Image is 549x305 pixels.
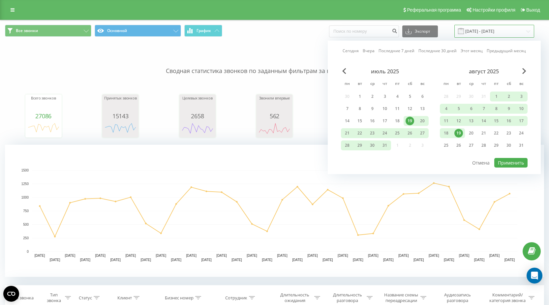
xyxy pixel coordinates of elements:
span: Previous Month [342,68,346,74]
svg: A chart. [104,119,137,139]
div: Комментарий/категория звонка [488,292,527,303]
div: ср 13 авг. 2025 г. [465,116,477,126]
button: Все звонки [5,25,91,37]
div: пн 18 авг. 2025 г. [440,128,452,138]
div: 15143 [104,113,137,119]
span: Next Month [522,68,526,74]
text: [DATE] [413,258,424,262]
abbr: пятница [392,79,402,89]
div: 22 [492,129,501,137]
div: сб 5 июля 2025 г. [404,92,416,101]
div: 1 [492,92,501,101]
text: [DATE] [292,258,303,262]
div: Статус [79,295,92,301]
div: Клиент [117,295,132,301]
div: сб 16 авг. 2025 г. [503,116,515,126]
div: вс 6 июля 2025 г. [416,92,429,101]
div: ср 6 авг. 2025 г. [465,104,477,114]
text: 0 [27,250,29,253]
text: [DATE] [186,254,197,257]
div: сб 30 авг. 2025 г. [503,140,515,150]
div: 8 [355,104,364,113]
div: пт 18 июля 2025 г. [391,116,404,126]
div: чт 21 авг. 2025 г. [477,128,490,138]
div: 2658 [181,113,214,119]
div: ср 9 июля 2025 г. [366,104,379,114]
div: 13 [418,104,427,113]
text: [DATE] [353,258,363,262]
div: сб 9 авг. 2025 г. [503,104,515,114]
div: 25 [442,141,450,150]
button: Экспорт [402,25,438,37]
div: чт 24 июля 2025 г. [379,128,391,138]
div: пт 25 июля 2025 г. [391,128,404,138]
text: 500 [23,223,29,226]
div: Аудиозапись разговора [436,292,479,303]
div: пн 11 авг. 2025 г. [440,116,452,126]
text: [DATE] [338,254,348,257]
div: ср 2 июля 2025 г. [366,92,379,101]
abbr: пятница [491,79,501,89]
abbr: суббота [405,79,415,89]
div: вт 29 июля 2025 г. [353,140,366,150]
div: 10 [517,104,526,113]
svg: A chart. [5,145,544,277]
div: 19 [406,117,414,125]
div: 21 [343,129,351,137]
div: Всего звонков [27,96,60,113]
div: сб 19 июля 2025 г. [404,116,416,126]
div: Принятых звонков [104,96,137,113]
div: 18 [393,117,402,125]
div: чт 7 авг. 2025 г. [477,104,490,114]
div: вт 5 авг. 2025 г. [452,104,465,114]
div: 4 [442,104,450,113]
svg: A chart. [258,119,291,139]
text: [DATE] [262,258,272,262]
div: 23 [504,129,513,137]
div: сб 23 авг. 2025 г. [503,128,515,138]
div: 24 [381,129,389,137]
div: 11 [393,104,402,113]
div: чт 28 авг. 2025 г. [477,140,490,150]
div: 10 [381,104,389,113]
text: [DATE] [80,258,91,262]
div: вт 15 июля 2025 г. [353,116,366,126]
a: Последние 7 дней [379,48,414,54]
div: вт 19 авг. 2025 г. [452,128,465,138]
div: 14 [479,117,488,125]
div: 24 [517,129,526,137]
div: пн 21 июля 2025 г. [341,128,353,138]
div: 13 [467,117,475,125]
button: График [184,25,222,37]
span: График [197,28,211,33]
div: 11 [442,117,450,125]
div: 16 [504,117,513,125]
div: 31 [381,141,389,150]
text: [DATE] [216,254,227,257]
div: 12 [406,104,414,113]
div: 1 [355,92,364,101]
div: вс 17 авг. 2025 г. [515,116,528,126]
button: Основной [95,25,181,37]
text: 1250 [21,182,29,186]
text: [DATE] [398,254,409,257]
text: [DATE] [444,258,454,262]
p: Сводная статистика звонков по заданным фильтрам за выбранный период [5,54,544,75]
text: [DATE] [277,254,288,257]
div: вт 8 июля 2025 г. [353,104,366,114]
div: 27086 [27,113,60,119]
div: 7 [343,104,351,113]
div: вт 22 июля 2025 г. [353,128,366,138]
div: ср 23 июля 2025 г. [366,128,379,138]
text: [DATE] [110,258,121,262]
span: Выход [526,7,540,13]
text: [DATE] [156,254,166,257]
div: пт 11 июля 2025 г. [391,104,404,114]
div: 27 [418,129,427,137]
text: [DATE] [429,254,439,257]
text: 1500 [21,169,29,172]
div: 27 [467,141,475,150]
div: 30 [504,141,513,150]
